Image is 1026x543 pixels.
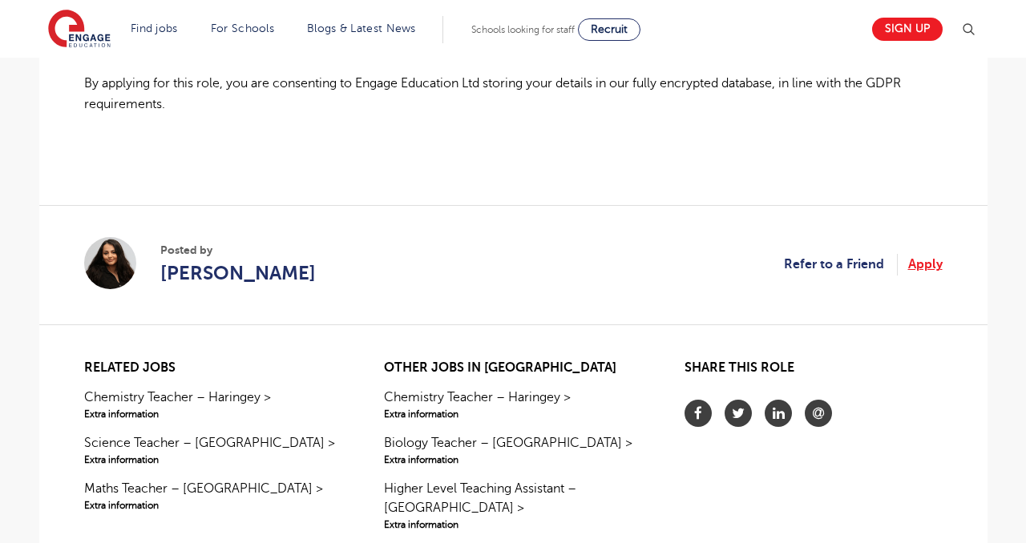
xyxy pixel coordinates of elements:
a: Science Teacher – [GEOGRAPHIC_DATA] >Extra information [84,433,341,467]
span: Posted by [160,242,316,259]
h2: Other jobs in [GEOGRAPHIC_DATA] [384,360,641,376]
p: ​​​​​​​ [84,131,943,151]
p: By applying for this role, you are consenting to Engage Education Ltd storing your details in our... [84,73,943,115]
span: Extra information [84,452,341,467]
a: Chemistry Teacher – Haringey >Extra information [384,388,641,421]
a: For Schools [211,22,274,34]
span: Extra information [384,407,641,421]
h2: Related jobs [84,360,341,376]
span: Extra information [384,517,641,532]
span: Recruit [591,23,628,35]
h2: Share this role [685,360,942,384]
span: Extra information [84,407,341,421]
img: Engage Education [48,10,111,50]
a: [PERSON_NAME] [160,259,316,288]
span: Extra information [84,498,341,513]
a: Refer to a Friend [784,254,898,275]
a: Recruit [578,18,640,41]
span: Extra information [384,452,641,467]
a: Higher Level Teaching Assistant – [GEOGRAPHIC_DATA] >Extra information [384,479,641,532]
a: Sign up [872,18,943,41]
span: Schools looking for staff [471,24,575,35]
a: Apply [908,254,943,275]
a: Chemistry Teacher – Haringey >Extra information [84,388,341,421]
a: Find jobs [131,22,178,34]
a: Maths Teacher – [GEOGRAPHIC_DATA] >Extra information [84,479,341,513]
p: ​​​​​​​ [84,168,943,189]
a: Blogs & Latest News [307,22,416,34]
a: Biology Teacher – [GEOGRAPHIC_DATA] >Extra information [384,433,641,467]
